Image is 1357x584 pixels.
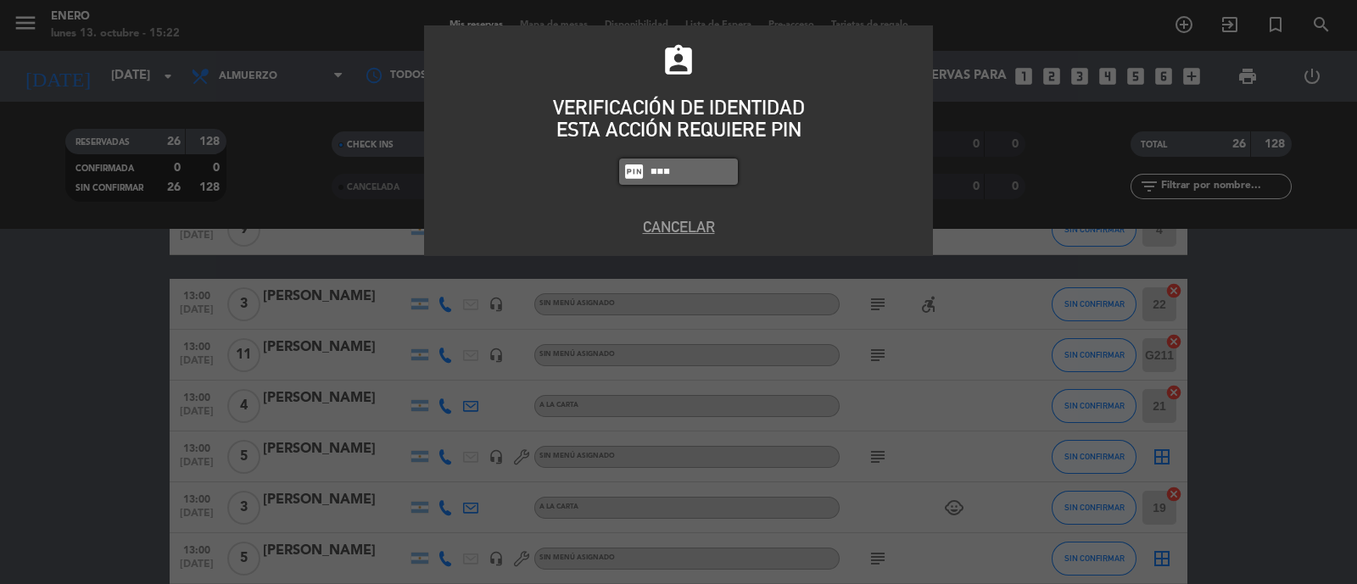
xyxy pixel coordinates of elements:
button: Cancelar [437,215,920,238]
div: VERIFICACIÓN DE IDENTIDAD [437,97,920,119]
i: fiber_pin [623,161,645,182]
input: 1234 [649,162,734,181]
div: ESTA ACCIÓN REQUIERE PIN [437,119,920,141]
i: assignment_ind [661,43,696,79]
